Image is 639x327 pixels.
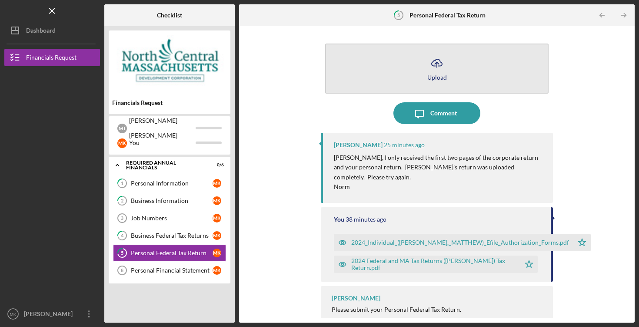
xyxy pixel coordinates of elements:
[325,44,549,94] button: Upload
[334,256,538,273] button: 2024 Federal and MA Tax Returns ([PERSON_NAME]) Tax Return.pdf
[121,250,123,256] tspan: 5
[430,102,457,124] div: Comment
[213,214,221,222] div: M K
[109,35,230,87] img: Product logo
[334,142,383,148] div: [PERSON_NAME]
[113,244,226,262] a: 5Personal Federal Tax ReturnMK
[409,12,486,19] b: Personal Federal Tax Return
[131,232,213,239] div: Business Federal Tax Returns
[213,179,221,188] div: M K
[157,12,182,19] b: Checklist
[131,197,213,204] div: Business Information
[131,180,213,187] div: Personal Information
[129,113,196,143] div: [PERSON_NAME] [PERSON_NAME]
[346,216,386,223] time: 2025-10-09 13:57
[334,216,344,223] div: You
[397,12,400,18] tspan: 5
[22,305,78,325] div: [PERSON_NAME]
[334,234,591,251] button: 2024_Individual_([PERSON_NAME],_MATTHEW)_Efile_Authorization_Forms.pdf
[351,239,569,246] div: 2024_Individual_([PERSON_NAME],_MATTHEW)_Efile_Authorization_Forms.pdf
[117,124,127,133] div: M T
[131,267,213,274] div: Personal Financial Statement
[126,160,202,170] div: Required Annual Financials
[26,22,56,41] div: Dashboard
[393,102,480,124] button: Comment
[131,215,213,222] div: Job Numbers
[113,192,226,209] a: 2Business InformationMK
[117,138,127,148] div: M K
[121,198,123,204] tspan: 2
[4,49,100,66] button: Financials Request
[208,162,224,168] div: 0 / 6
[334,182,544,192] p: Norm
[384,142,425,148] time: 2025-10-09 14:10
[351,257,516,271] div: 2024 Federal and MA Tax Returns ([PERSON_NAME]) Tax Return.pdf
[332,295,380,302] div: [PERSON_NAME]
[427,74,447,81] div: Upload
[121,233,124,239] tspan: 4
[121,268,123,273] tspan: 6
[113,227,226,244] a: 4Business Federal Tax ReturnsMK
[213,249,221,257] div: M K
[213,196,221,205] div: M K
[213,231,221,240] div: M K
[334,153,544,182] p: [PERSON_NAME], I only received the first two pages of the corporate return and your personal retu...
[26,49,77,68] div: Financials Request
[112,99,227,106] div: Financials Request
[10,312,17,317] text: MK
[121,181,123,186] tspan: 1
[121,216,123,221] tspan: 3
[113,209,226,227] a: 3Job NumbersMK
[4,305,100,323] button: MK[PERSON_NAME]
[332,306,461,313] div: Please submit your Personal Federal Tax Return.
[4,22,100,39] button: Dashboard
[113,262,226,279] a: 6Personal Financial StatementMK
[113,175,226,192] a: 1Personal InformationMK
[129,135,196,150] div: You
[213,266,221,275] div: M K
[131,249,213,256] div: Personal Federal Tax Return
